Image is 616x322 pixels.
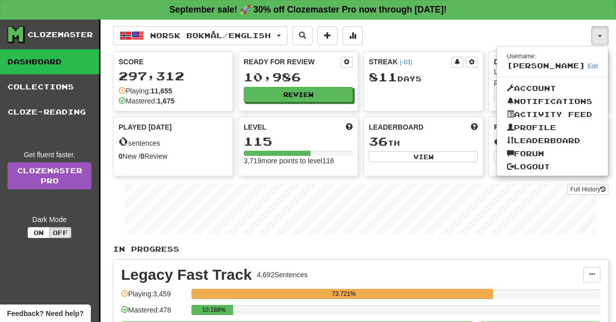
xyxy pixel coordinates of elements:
[194,305,233,315] div: 10.188%
[141,152,145,160] strong: 0
[497,134,608,147] a: Leaderboard
[121,267,252,282] div: Legacy Fast Track
[150,31,271,40] span: Norsk bokmål / English
[497,147,608,160] a: Forum
[369,57,451,67] div: Streak
[471,122,478,132] span: This week in points, UTC
[119,135,228,148] div: sentences
[494,135,603,148] div: 0
[494,122,603,132] div: Favorites
[507,53,536,60] small: Username:
[494,57,603,67] div: Daily Goal
[369,135,478,148] div: th
[119,70,228,82] div: 297,312
[119,57,228,67] div: Score
[346,122,353,132] span: Score more points to level up
[169,5,447,15] strong: September sale! 🚀 30% off Clozemaster Pro now through [DATE]!
[318,26,338,45] button: Add sentence to collection
[399,59,412,66] a: (-03)
[121,289,186,305] div: Playing: 3,459
[369,71,478,84] div: Day s
[49,227,71,238] button: Off
[244,122,266,132] span: Level
[119,96,174,106] div: Mastered:
[194,289,493,299] div: 73.721%
[121,305,186,321] div: Mastered: 478
[369,134,388,148] span: 36
[113,244,608,254] p: In Progress
[588,63,598,70] a: Edit
[119,152,123,160] strong: 0
[8,150,91,160] div: Get fluent faster.
[497,95,608,108] a: Notifications
[494,89,603,100] button: Seta dailygoal
[343,26,363,45] button: More stats
[113,26,287,45] button: Norsk bokmål/English
[497,82,608,95] a: Account
[244,156,353,166] div: 3,719 more points to level 116
[119,134,128,148] span: 0
[369,122,424,132] span: Leaderboard
[369,70,397,84] span: 811
[257,270,307,280] div: 4,692 Sentences
[497,108,608,121] a: Activity Feed
[28,227,50,238] button: On
[244,71,353,83] div: 10,986
[157,97,174,105] strong: 1,675
[8,214,91,225] div: Dark Mode
[494,151,547,162] button: View
[497,160,608,173] a: Logout
[119,86,172,96] div: Playing:
[244,57,341,67] div: Ready for Review
[369,151,478,162] button: View
[7,308,83,318] span: Open feedback widget
[567,184,608,195] button: Full History
[507,61,585,70] span: [PERSON_NAME]
[119,151,228,161] div: New / Review
[119,122,172,132] span: Played [DATE]
[497,121,608,134] a: Profile
[8,162,91,189] a: ClozemasterPro
[494,67,603,87] div: Learning a language requires practice every day. Stay motivated!
[292,26,313,45] button: Search sentences
[244,87,353,102] button: Review
[151,87,172,95] strong: 11,655
[28,30,93,40] div: Clozemaster
[244,135,353,148] div: 115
